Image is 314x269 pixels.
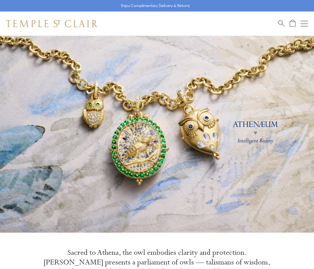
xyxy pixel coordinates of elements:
a: Open Shopping Bag [290,20,295,27]
img: Temple St. Clair [6,20,98,27]
a: Search [278,20,285,27]
p: Enjoy Complimentary Delivery & Returns [121,3,190,9]
button: Open navigation [301,20,308,27]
